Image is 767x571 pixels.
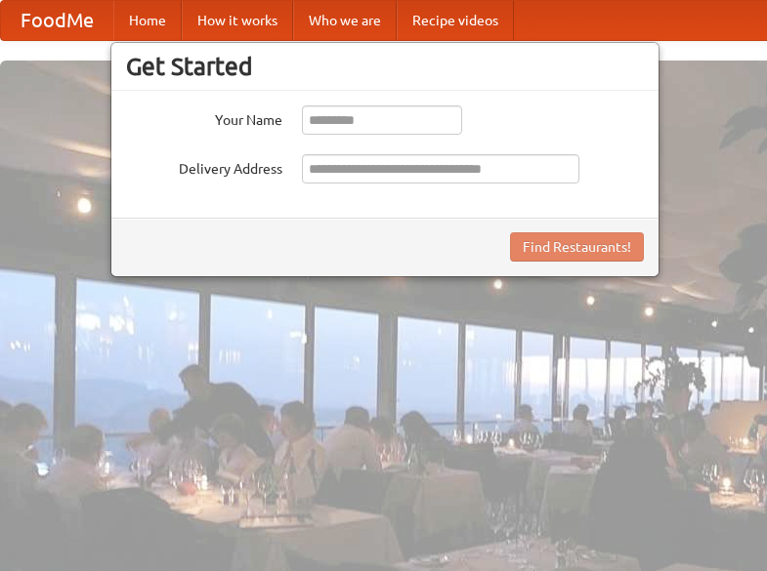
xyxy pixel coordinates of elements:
[182,1,293,40] a: How it works
[397,1,514,40] a: Recipe videos
[1,1,113,40] a: FoodMe
[126,154,282,179] label: Delivery Address
[510,232,644,262] button: Find Restaurants!
[293,1,397,40] a: Who we are
[113,1,182,40] a: Home
[126,105,282,130] label: Your Name
[126,52,644,81] h3: Get Started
